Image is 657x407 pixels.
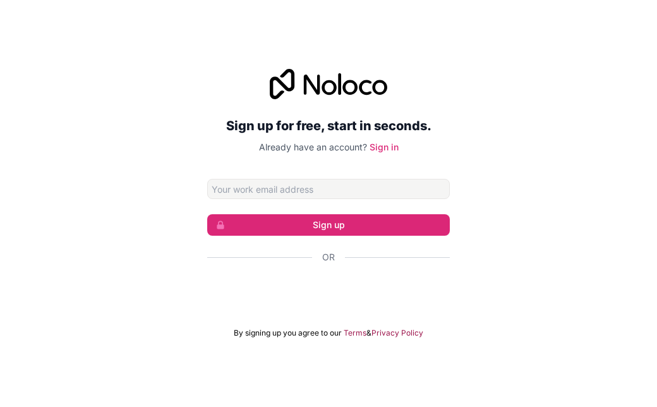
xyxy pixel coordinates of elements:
span: Already have an account? [259,142,367,152]
button: Sign up [207,214,450,236]
span: Or [322,251,335,264]
a: Terms [344,328,366,338]
input: Email address [207,179,450,199]
a: Privacy Policy [371,328,423,338]
iframe: Sign in with Google Button [201,277,456,305]
h2: Sign up for free, start in seconds. [207,114,450,137]
a: Sign in [370,142,399,152]
span: By signing up you agree to our [234,328,342,338]
span: & [366,328,371,338]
